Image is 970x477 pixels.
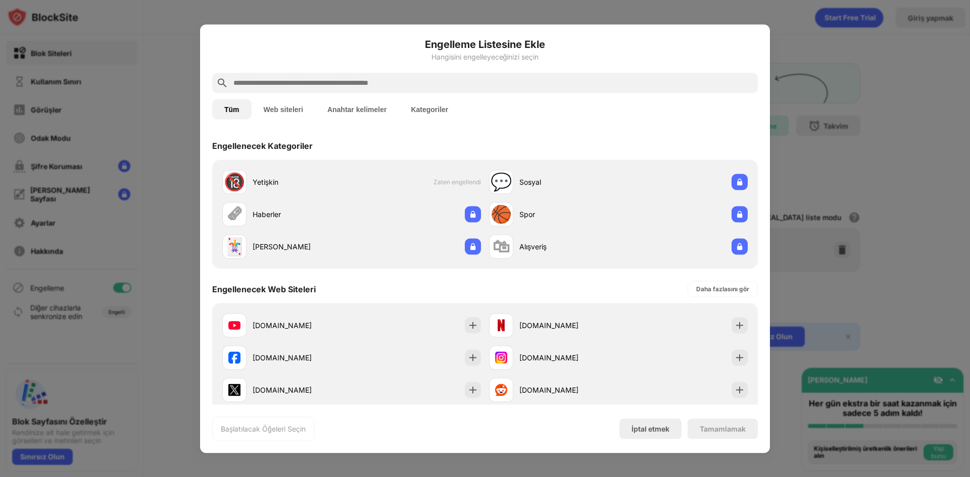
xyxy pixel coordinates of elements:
font: [DOMAIN_NAME] [519,386,578,394]
img: search.svg [216,77,228,89]
font: [DOMAIN_NAME] [519,321,578,330]
font: Haberler [253,210,281,219]
font: Spor [519,210,535,219]
font: Engelleme Listesine Ekle [425,38,545,50]
img: favicons [495,319,507,331]
img: favicons [228,319,240,331]
font: Alışveriş [519,242,547,251]
button: Anahtar kelimeler [315,99,399,119]
font: Yetişkin [253,178,278,186]
font: [PERSON_NAME] [253,242,311,251]
font: 🏀 [491,203,512,224]
font: 🛍 [493,236,510,256]
font: [DOMAIN_NAME] [253,386,312,394]
font: 🗞 [226,203,243,224]
font: Sosyal [519,178,541,186]
font: Web siteleri [264,105,303,113]
font: Hangisini engelleyeceğinizi seçin [431,52,539,61]
button: Kategoriler [399,99,460,119]
font: 🃏 [224,236,245,256]
font: Daha fazlasını gör [696,285,749,292]
button: Web siteleri [252,99,315,119]
img: favicons [495,384,507,396]
font: 💬 [491,171,512,192]
font: [DOMAIN_NAME] [519,353,578,362]
font: Başlatılacak Öğeleri Seçin [221,424,306,433]
font: Anahtar kelimeler [327,105,387,113]
font: Tüm [224,105,239,113]
font: Engellenecek Kategoriler [212,140,313,150]
img: favicons [228,351,240,363]
button: Tüm [212,99,252,119]
font: Zaten engellendi [433,178,481,186]
font: Engellenecek Web Siteleri [212,284,316,294]
img: favicons [228,384,240,396]
font: Tamamlamak [700,424,746,433]
font: Kategoriler [411,105,448,113]
font: [DOMAIN_NAME] [253,353,312,362]
font: İptal etmek [632,425,669,433]
img: favicons [495,351,507,363]
font: 🔞 [224,171,245,192]
font: [DOMAIN_NAME] [253,321,312,330]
